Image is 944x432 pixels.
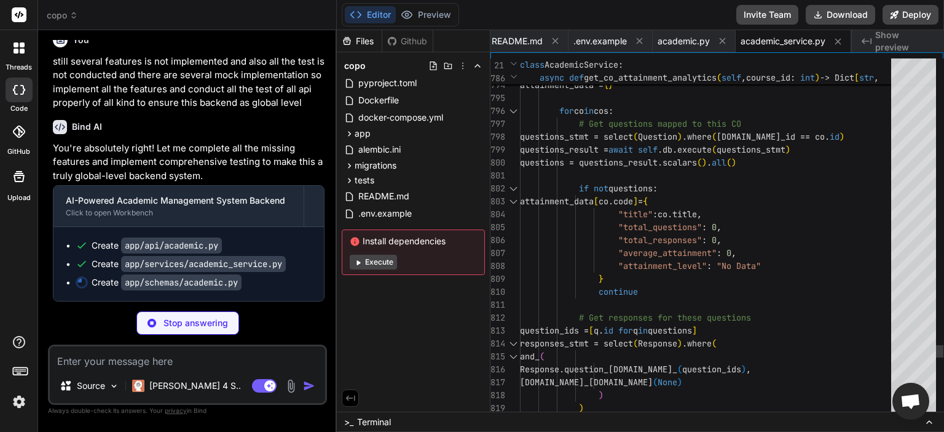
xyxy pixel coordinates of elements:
[717,247,722,258] span: :
[584,72,717,83] span: get_co_attainment_analytics
[490,273,504,286] div: 809
[643,196,648,207] span: {
[677,131,682,142] span: )
[490,59,504,72] span: 21
[712,131,717,142] span: (
[707,260,712,271] span: :
[722,72,741,83] span: self
[790,72,795,83] span: :
[859,72,874,83] span: str
[658,144,712,155] span: .db.execute
[746,364,751,375] span: ,
[490,337,504,350] div: 814
[355,159,396,172] span: migrations
[682,338,712,349] span: .where
[490,92,504,105] div: 795
[48,405,327,417] p: Always double-check its answers. Your in Bind
[697,157,702,168] span: (
[490,79,504,92] div: 794
[618,325,633,336] span: for
[717,144,785,155] span: questions_stmt
[702,157,707,168] span: )
[92,239,222,252] div: Create
[77,380,105,392] p: Source
[638,196,643,207] span: =
[785,144,790,155] span: )
[717,222,722,233] span: ,
[746,72,790,83] span: course_id
[677,338,682,349] span: )
[520,144,608,155] span: questions_result =
[149,380,241,392] p: [PERSON_NAME] 4 S..
[717,131,830,142] span: [DOMAIN_NAME]_id == co.
[540,351,545,362] span: (
[163,317,228,329] p: Stop answering
[53,55,324,110] p: still several features is not implemented and also all the test is not conducted and there are se...
[633,131,638,142] span: (
[806,5,875,25] button: Download
[658,377,677,388] span: None
[505,195,521,208] div: Click to collapse the range.
[492,35,543,47] span: README.md
[47,9,78,22] span: copo
[599,196,633,207] span: co.code
[653,183,658,194] span: :
[608,144,633,155] span: await
[682,364,741,375] span: question_ids
[712,157,726,168] span: all
[66,194,291,207] div: AI-Powered Academic Management System Backend
[490,286,504,298] div: 810
[618,234,702,246] span: "total_responses"
[345,6,396,23] button: Editor
[490,324,504,337] div: 813
[830,131,840,142] span: id
[505,182,521,195] div: Click to collapse the range.
[520,59,545,70] span: class
[854,72,859,83] span: [
[303,380,315,392] img: icon
[599,390,604,401] span: )
[638,131,677,142] span: Question
[604,79,608,90] span: {
[584,105,594,116] span: in
[490,182,504,195] div: 802
[53,186,304,226] button: AI-Powered Academic Management System BackendClick to open Workbench
[618,222,702,233] span: "total_questions"
[350,235,477,247] span: Install dependencies
[815,72,820,83] span: )
[350,255,397,270] button: Execute
[633,325,638,336] span: q
[697,209,702,220] span: ,
[490,311,504,324] div: 812
[505,350,521,363] div: Click to collapse the range.
[692,325,697,336] span: ]
[9,391,29,412] img: settings
[604,325,613,336] span: id
[618,59,623,70] span: :
[490,195,504,208] div: 803
[7,193,31,203] label: Upload
[490,376,504,389] div: 817
[648,325,692,336] span: questions
[490,72,504,85] span: 786
[677,377,682,388] span: )
[121,238,222,254] code: app/api/academic.py
[355,174,374,186] span: tests
[490,402,504,415] div: 819
[579,183,589,194] span: if
[396,6,456,23] button: Preview
[344,60,366,72] span: copo
[92,258,286,270] div: Create
[599,273,604,284] span: }
[490,118,504,130] div: 797
[490,156,504,169] div: 800
[579,118,741,129] span: # Get questions mapped to this CO
[726,157,731,168] span: (
[741,364,746,375] span: )
[490,208,504,221] div: 804
[355,127,371,140] span: app
[658,35,710,47] span: academic.py
[569,72,584,83] span: def
[337,35,382,47] div: Files
[589,325,594,336] span: [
